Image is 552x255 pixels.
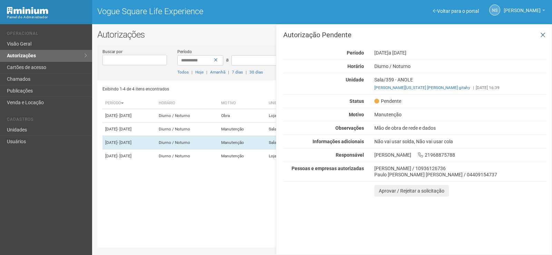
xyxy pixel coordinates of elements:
th: Motivo [218,98,266,109]
div: Não vai usar solda, Não vai usar cola [369,138,552,145]
div: Manutenção [369,111,552,118]
td: Manutenção [218,136,266,149]
strong: Período [347,50,364,56]
h3: Autorização Pendente [283,31,546,38]
span: | [473,85,474,90]
div: [PERSON_NAME] 21968875788 [369,152,552,158]
img: Minium [7,7,48,14]
span: | [228,70,229,75]
td: [DATE] [102,109,156,122]
a: Hoje [195,70,204,75]
span: - [DATE] [117,140,131,145]
th: Unidade [266,98,324,109]
td: Manutenção [218,122,266,136]
div: Paulo [PERSON_NAME] [PERSON_NAME] / 04409154737 [374,171,546,178]
a: [PERSON_NAME][US_STATE] [PERSON_NAME] gitahy [374,85,470,90]
span: | [246,70,247,75]
td: Sala/359 [266,122,324,136]
td: [DATE] [102,136,156,149]
span: a [226,57,229,62]
strong: Status [349,98,364,104]
span: Pendente [374,98,401,104]
a: 7 dias [232,70,243,75]
strong: Motivo [349,112,364,117]
a: 30 dias [249,70,263,75]
span: | [191,70,193,75]
span: | [206,70,207,75]
div: [PERSON_NAME] / 10936126736 [374,165,546,171]
strong: Pessoas e empresas autorizadas [292,166,364,171]
td: Loja/160 [266,109,324,122]
strong: Unidade [346,77,364,82]
a: Voltar para o portal [433,8,479,14]
div: Exibindo 1-4 de 4 itens encontrados [102,84,320,94]
td: Diurno / Noturno [156,109,218,122]
div: [DATE] 16:39 [374,85,546,91]
span: a [DATE] [388,50,406,56]
th: Período [102,98,156,109]
div: Sala/359 - ANOLE [369,77,552,91]
div: Mão de obra de rede e dados [369,125,552,131]
li: Cadastros [7,117,87,124]
span: - [DATE] [117,113,131,118]
strong: Horário [347,63,364,69]
div: Diurno / Noturno [369,63,552,69]
td: Diurno / Noturno [156,149,218,163]
div: Painel do Administrador [7,14,87,20]
label: Período [177,49,192,55]
td: Sala/359 [266,136,324,149]
td: Diurno / Noturno [156,136,218,149]
a: NS [489,4,500,16]
a: Todos [177,70,189,75]
strong: Informações adicionais [313,139,364,144]
td: Manutenção [218,149,266,163]
td: Loja/Edícula 02 [266,149,324,163]
td: [DATE] [102,122,156,136]
label: Buscar por [102,49,122,55]
button: Aprovar / Rejeitar a solicitação [374,185,449,197]
span: Nicolle Silva [504,1,541,13]
td: Diurno / Noturno [156,122,218,136]
th: Horário [156,98,218,109]
span: - [DATE] [117,127,131,131]
div: [DATE] [369,50,552,56]
h1: Vogue Square Life Experience [97,7,317,16]
a: Amanhã [210,70,225,75]
strong: Responsável [336,152,364,158]
a: [PERSON_NAME] [504,9,545,14]
h2: Autorizações [97,29,547,40]
td: Obra [218,109,266,122]
td: [DATE] [102,149,156,163]
strong: Observações [335,125,364,131]
span: - [DATE] [117,154,131,158]
li: Operacional [7,31,87,38]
